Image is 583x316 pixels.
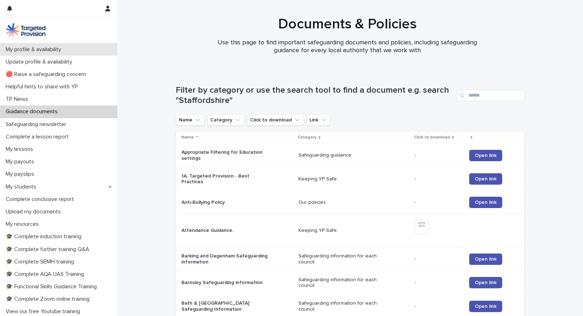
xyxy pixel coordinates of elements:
button: Link [307,114,330,126]
span: Open link [475,200,497,205]
p: 🎓 Complete AQA UAS Training [3,271,90,278]
input: Search [457,90,525,101]
p: Barnsley Safeguarding information [182,280,271,286]
p: Our policies [298,200,387,206]
tr: Barnsley Safeguarding informationSafeguarding information for each council-Open link [176,271,525,295]
p: 1A. Targeted Provision - Best Practices [182,173,271,185]
p: Name [182,134,194,141]
p: - [415,256,463,262]
span: Open link [475,153,497,158]
tr: Appropriate Filtering for Education settingsSafeguarding guidance-Open link [176,143,525,167]
p: - [415,280,463,286]
p: - [415,152,463,158]
button: Name [176,114,205,126]
p: Guidance documents [3,108,63,115]
p: Complete conclusive report [3,196,80,203]
button: Category [207,114,244,126]
a: Open link [469,173,502,185]
p: Safeguarding information for each council [298,253,387,265]
p: View our free Youtube training [3,308,86,315]
p: Safeguarding newsletter [3,121,72,128]
p: Bath & [GEOGRAPHIC_DATA] Safeguarding Information [182,300,271,312]
p: 🎓 Complete SEMH training [3,258,80,265]
p: 🎓 Complete Zoom online training [3,296,95,303]
p: Complete a lesson report [3,134,74,140]
tr: Anti-Bullying PolicyOur policies-Open link [176,191,525,214]
img: M5nRWzHhSzIhMunXDL62 [6,23,46,37]
p: My profile & availability [3,46,67,53]
p: My lessons [3,146,39,153]
p: Click to download [414,134,450,141]
p: 🔴 Raise a safeguarding concern [3,71,92,78]
tr: 1A. Targeted Provision - Best PracticesKeeping YP Safe-Open link [176,167,525,191]
a: Open link [469,197,502,208]
p: - [415,200,463,206]
p: Upload my documents [3,208,67,215]
p: Helpful hints to share with YP [3,83,84,90]
tr: Attendance Guidance.Keeping YP Safe [176,214,525,247]
a: Open link [469,277,502,288]
p: Category [298,134,317,141]
tr: Barking and Dagenham Safeguarding informationSafeguarding information for each council-Open link [176,247,525,271]
p: My payouts [3,158,40,165]
span: Open link [475,304,497,309]
p: Safeguarding information for each council [298,277,387,289]
p: - [415,176,463,182]
span: Open link [475,280,497,285]
p: 🎓 Complete induction training [3,233,87,240]
h1: Filter by category or use the search tool to find a document e.g. search "Staffordshire" [176,85,454,106]
p: My students [3,184,42,190]
p: Keeping YP Safe [298,176,387,182]
p: Use this page to find important safeguarding documents and policies, including safeguarding guida... [205,39,490,54]
a: Open link [469,301,502,312]
p: 🎓 Complete further training Q&A [3,246,95,253]
a: Open link [469,254,502,265]
p: My payslips [3,171,40,178]
p: Keeping YP Safe [298,228,387,234]
p: TP News [3,96,34,103]
span: Open link [475,257,497,262]
p: Appropriate Filtering for Education settings [182,149,271,162]
p: Anti-Bullying Policy [182,200,271,206]
p: Safeguarding guidance [298,152,387,158]
p: Barking and Dagenham Safeguarding information [182,253,271,265]
a: Open link [469,150,502,161]
p: My resources [3,221,44,228]
p: 🎓 Functional Skills Guidance Training [3,283,102,290]
span: Open link [475,176,497,181]
p: Update profile & availability [3,59,78,65]
button: Click to download [247,114,304,126]
h1: Documents & Policies [173,16,522,33]
p: Attendance Guidance. [182,228,271,234]
p: - [415,304,463,310]
p: Safeguarding information for each council [298,300,387,312]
